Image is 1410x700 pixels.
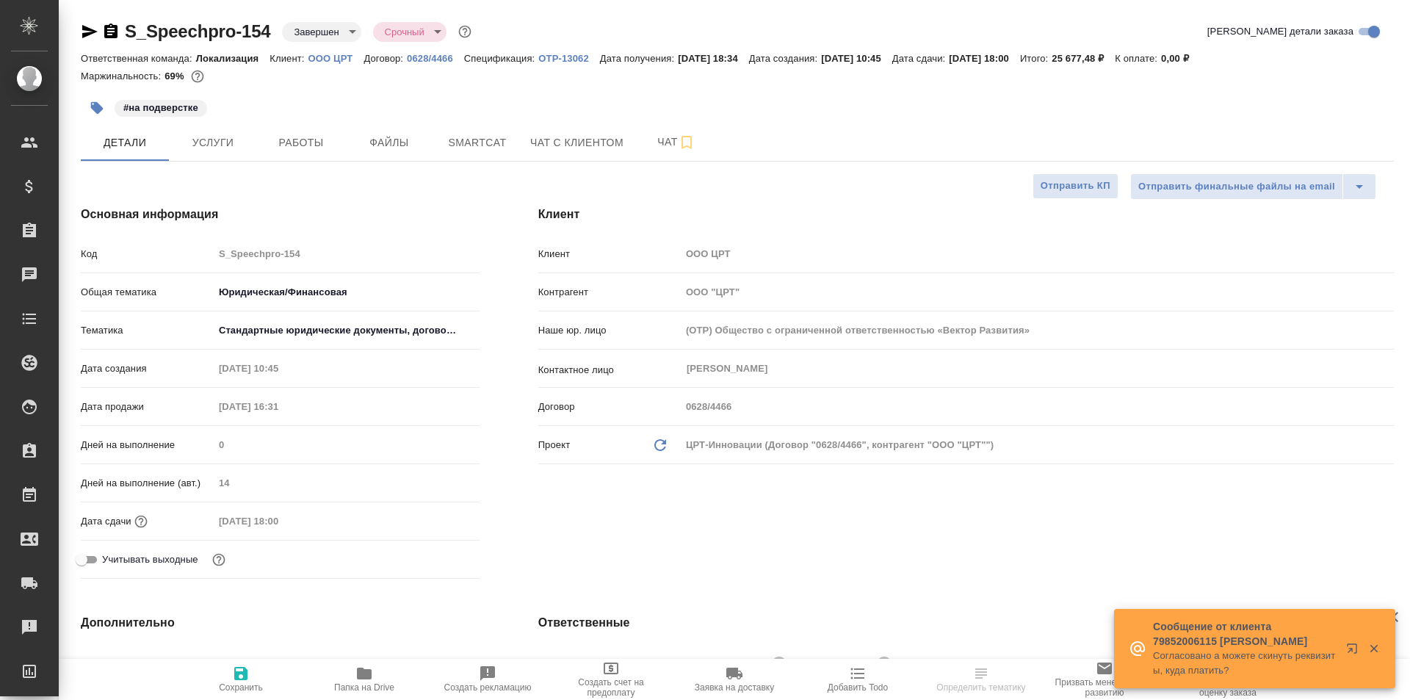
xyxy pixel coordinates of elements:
a: 0628/4466 [407,51,464,64]
p: Дней на выполнение [81,438,214,452]
p: OTP-13062 [538,53,599,64]
p: [DATE] 18:00 [949,53,1020,64]
button: Призвать менеджера по развитию [1043,659,1166,700]
button: Открыть в новой вкладке [1337,634,1373,669]
input: Пустое поле [681,243,1394,264]
input: Пустое поле [214,472,480,494]
span: Smartcat [442,134,513,152]
p: К оплате: [1115,53,1161,64]
input: Пустое поле [214,243,480,264]
p: Дней на выполнение (авт.) [81,476,214,491]
input: Пустое поле [214,510,342,532]
input: Пустое поле [214,434,480,455]
h4: Основная информация [81,206,480,223]
button: Заявка на доставку [673,659,796,700]
div: [PERSON_NAME] [685,654,791,672]
span: Сохранить [219,682,263,693]
p: Согласовано а можете скинуть реквизиты, куда платить? [1153,649,1337,678]
p: Клиент: [270,53,308,64]
div: split button [1130,173,1376,200]
input: Пустое поле [681,320,1394,341]
button: Создать счет на предоплату [549,659,673,700]
span: [PERSON_NAME] [791,656,881,671]
span: Файлы [354,134,424,152]
p: Общая тематика [81,285,214,300]
h4: Клиент [538,206,1394,223]
input: Пустое поле [214,652,480,673]
span: Папка на Drive [334,682,394,693]
p: 69% [164,71,187,82]
p: Дата сдачи: [892,53,949,64]
p: Клиентские менеджеры [538,657,681,672]
button: Выбери, если сб и вс нужно считать рабочими днями для выполнения заказа. [209,550,228,569]
input: Пустое поле [214,396,342,417]
p: Локализация [196,53,270,64]
p: [DATE] 18:34 [678,53,749,64]
p: [DATE] 10:45 [821,53,892,64]
span: на подверстке [113,101,209,113]
p: Контрагент [538,285,681,300]
a: S_Speechpro-154 [125,21,270,41]
p: OOO ЦРТ [308,53,364,64]
div: Завершен [282,22,361,42]
p: Контактное лицо [538,363,681,378]
p: Клиент [538,247,681,261]
p: Дата сдачи [81,514,131,529]
span: Создать рекламацию [444,682,532,693]
span: [PERSON_NAME] детали заказа [1207,24,1353,39]
span: [PERSON_NAME] [685,656,775,671]
button: Если добавить услуги и заполнить их объемом, то дата рассчитается автоматически [131,512,151,531]
p: Проект [538,438,571,452]
div: ЦРТ-Инновации (Договор "0628/4466", контрагент "ООО "ЦРТ"") [681,433,1394,458]
p: Маржинальность: [81,71,164,82]
input: Пустое поле [214,358,342,379]
button: Добавить тэг [81,92,113,124]
button: Закрыть [1359,642,1389,655]
button: Создать рекламацию [426,659,549,700]
h4: Ответственные [538,614,1394,632]
p: Дата продажи [81,400,214,414]
button: Отправить КП [1033,173,1118,199]
span: Отправить финальные файлы на email [1138,178,1335,195]
p: #на подверстке [123,101,198,115]
span: Учитывать выходные [102,552,198,567]
span: Работы [266,134,336,152]
button: Скопировать ссылку [102,23,120,40]
p: Договор [538,400,681,414]
span: Услуги [178,134,248,152]
p: Договор: [364,53,407,64]
button: Отправить финальные файлы на email [1130,173,1343,200]
p: Код [81,247,214,261]
svg: Подписаться [678,134,695,151]
p: Дата создания [81,361,214,376]
div: Завершен [373,22,446,42]
button: Завершен [289,26,343,38]
p: 0,00 ₽ [1161,53,1200,64]
p: 0628/4466 [407,53,464,64]
p: Сообщение от клиента 79852006115 [PERSON_NAME] [1153,619,1337,649]
p: Дата получения: [600,53,678,64]
span: Создать счет на предоплату [558,677,664,698]
span: Отправить КП [1041,178,1110,195]
button: Добавить Todo [796,659,919,700]
div: Юридическая/Финансовая [214,280,480,305]
button: Определить тематику [919,659,1043,700]
button: Срочный [380,26,429,38]
div: Стандартные юридические документы, договоры, уставы [214,318,480,343]
button: Папка на Drive [303,659,426,700]
button: 6674.50 RUB; [188,67,207,86]
span: Детали [90,134,160,152]
a: OTP-13062 [538,51,599,64]
button: Сохранить [179,659,303,700]
span: Определить тематику [936,682,1025,693]
a: OOO ЦРТ [308,51,364,64]
h4: Дополнительно [81,614,480,632]
input: Пустое поле [681,396,1394,417]
span: Добавить Todo [828,682,888,693]
span: Чат [641,133,712,151]
span: Призвать менеджера по развитию [1052,677,1157,698]
p: Итого: [1020,53,1052,64]
p: Ответственная команда: [81,53,196,64]
p: Тематика [81,323,214,338]
p: Спецификация: [464,53,538,64]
